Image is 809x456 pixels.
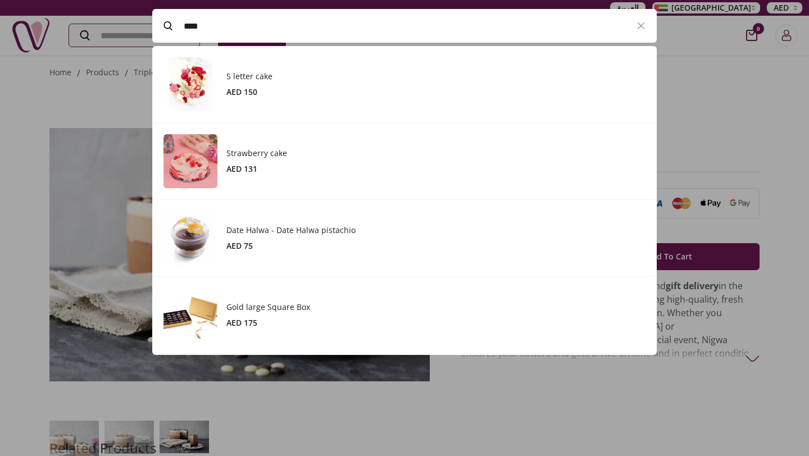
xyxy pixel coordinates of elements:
[226,302,646,313] h3: Gold large Square Box
[226,71,646,82] h3: S letter cake
[226,225,646,236] h3: Date Halwa - Date Halwa pistachio
[163,288,646,342] a: Product ImageGold large Square BoxAED 175
[163,288,217,342] img: Product Image
[163,134,646,188] a: Product ImageStrawberry cakeAED 131
[184,10,625,42] input: Search
[226,163,646,175] div: AED 131
[226,317,646,329] div: AED 175
[163,57,646,111] a: Product ImageS letter cakeAED 150
[163,134,217,188] img: Product Image
[226,148,646,159] h3: Strawberry cake
[163,57,217,111] img: Product Image
[163,211,646,265] a: Product ImageDate Halwa - Date Halwa pistachioAED 75
[163,211,217,265] img: Product Image
[226,240,646,252] div: AED 75
[226,86,646,98] div: AED 150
